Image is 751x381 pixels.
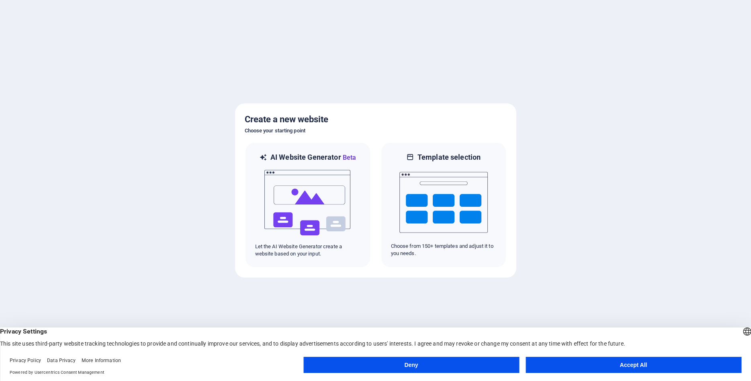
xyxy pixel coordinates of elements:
[381,142,507,268] div: Template selectionChoose from 150+ templates and adjust it to you needs.
[245,126,507,136] h6: Choose your starting point
[255,243,360,257] p: Let the AI Website Generator create a website based on your input.
[270,152,356,163] h6: AI Website Generator
[245,142,371,268] div: AI Website GeneratorBetaaiLet the AI Website Generator create a website based on your input.
[245,113,507,126] h5: Create a new website
[417,152,481,162] h6: Template selection
[341,154,356,161] span: Beta
[391,243,496,257] p: Choose from 150+ templates and adjust it to you needs.
[264,163,352,243] img: ai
